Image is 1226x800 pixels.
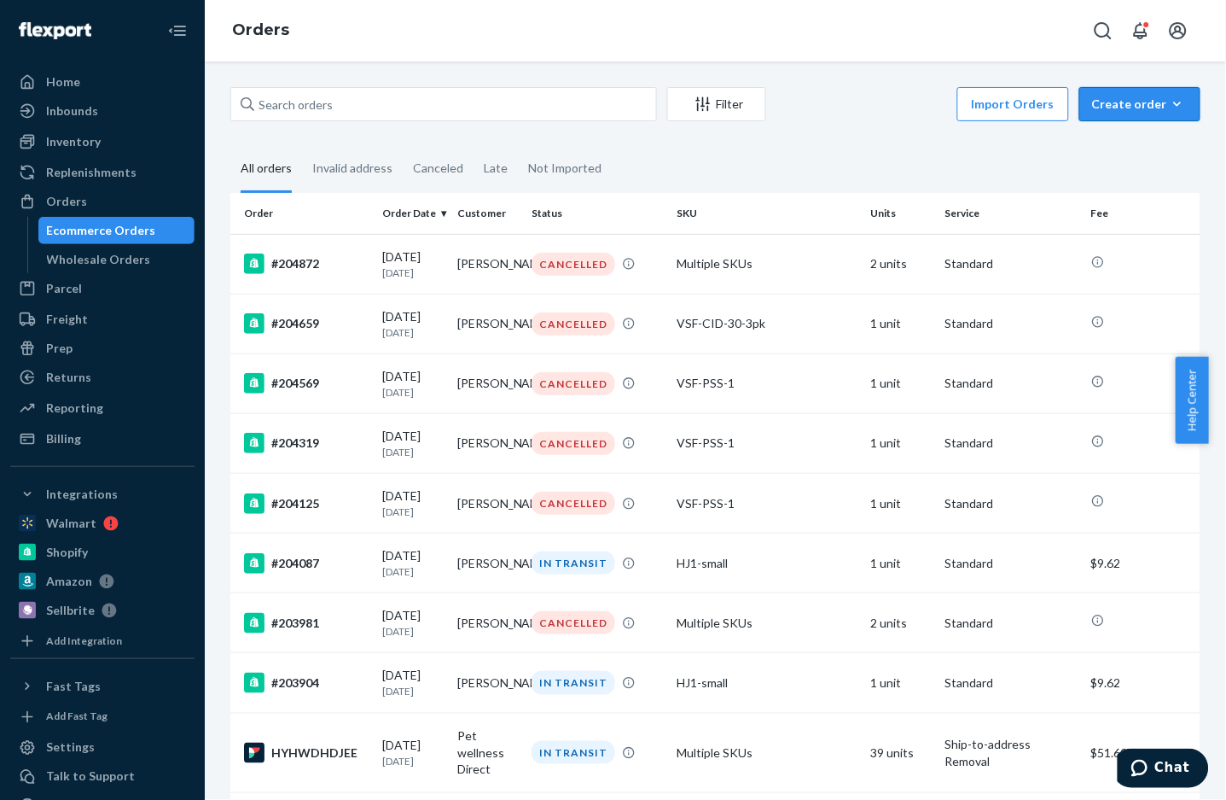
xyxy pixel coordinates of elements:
div: Settings [46,739,95,756]
a: Add Fast Tag [10,707,195,727]
div: #204319 [244,433,369,453]
button: Open Search Box [1086,14,1120,48]
div: Sellbrite [46,602,95,619]
td: Multiple SKUs [670,593,863,653]
div: Freight [46,311,88,328]
td: [PERSON_NAME] [450,294,525,353]
a: Ecommerce Orders [38,217,195,244]
a: Orders [10,188,195,215]
div: Parcel [46,280,82,297]
td: [PERSON_NAME] [450,653,525,713]
p: Standard [945,315,1078,332]
div: Inbounds [46,102,98,120]
div: Inventory [46,133,101,150]
div: Add Fast Tag [46,709,107,724]
a: Walmart [10,510,195,537]
td: 39 units [864,713,938,792]
div: CANCELLED [532,432,615,455]
div: VSF-PSS-1 [677,435,857,452]
p: [DATE] [383,385,444,400]
div: Ecommerce Orders [47,222,156,239]
td: 1 unit [864,294,938,353]
div: HYHWDHDJEE [244,743,369,763]
p: [DATE] [383,325,444,340]
th: Order Date [376,193,450,234]
th: Units [864,193,938,234]
input: Search orders [230,87,657,121]
p: Standard [945,674,1078,692]
a: Parcel [10,275,195,302]
div: Replenishments [46,164,137,181]
td: [PERSON_NAME] [450,413,525,473]
button: Create order [1079,87,1200,121]
a: Sellbrite [10,597,195,624]
div: [DATE] [383,248,444,280]
div: Walmart [46,515,96,532]
div: HJ1-small [677,555,857,572]
a: Inventory [10,128,195,155]
td: 1 unit [864,534,938,593]
button: Talk to Support [10,763,195,791]
div: CANCELLED [532,312,615,336]
div: Create order [1092,96,1188,113]
p: [DATE] [383,564,444,579]
td: 1 unit [864,353,938,413]
p: [DATE] [383,445,444,459]
div: #204569 [244,373,369,394]
td: [PERSON_NAME] [450,534,525,593]
div: Integrations [46,486,118,503]
div: Customer [457,206,518,220]
div: Orders [46,193,87,210]
a: Wholesale Orders [38,246,195,273]
div: VSF-PSS-1 [677,495,857,512]
a: Reporting [10,394,195,422]
div: CANCELLED [532,611,615,634]
td: Ship-to-address Removal [938,713,1084,792]
div: VSF-CID-30-3pk [677,315,857,332]
a: Freight [10,306,195,333]
p: Standard [945,615,1078,632]
th: SKU [670,193,863,234]
a: Replenishments [10,159,195,186]
div: #204087 [244,553,369,574]
td: [PERSON_NAME] [450,474,525,534]
iframe: Opens a widget where you can chat to one of our agents [1118,749,1209,791]
a: Billing [10,425,195,453]
div: #203981 [244,613,369,634]
th: Fee [1084,193,1200,234]
p: [DATE] [383,754,444,768]
p: [DATE] [383,505,444,519]
div: Invalid address [312,146,392,190]
td: $9.62 [1084,534,1200,593]
p: [DATE] [383,266,444,280]
div: #204872 [244,254,369,274]
td: Multiple SKUs [670,713,863,792]
button: Close Navigation [160,14,195,48]
div: Reporting [46,400,103,417]
td: [PERSON_NAME] [450,593,525,653]
div: [DATE] [383,667,444,698]
p: Standard [945,495,1078,512]
p: [DATE] [383,624,444,639]
button: Open notifications [1124,14,1158,48]
div: [DATE] [383,488,444,519]
div: Returns [46,369,91,386]
button: Integrations [10,481,195,508]
div: [DATE] [383,737,444,768]
button: Import Orders [957,87,1069,121]
td: $9.62 [1084,653,1200,713]
div: Billing [46,430,81,447]
a: Prep [10,335,195,362]
td: 2 units [864,593,938,653]
div: [DATE] [383,308,444,340]
td: Pet wellness Direct [450,713,525,792]
td: 1 unit [864,413,938,473]
button: Help Center [1176,357,1209,444]
div: #204659 [244,313,369,334]
td: [PERSON_NAME] [450,353,525,413]
div: #203904 [244,673,369,693]
button: Open account menu [1161,14,1195,48]
div: CANCELLED [532,372,615,395]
